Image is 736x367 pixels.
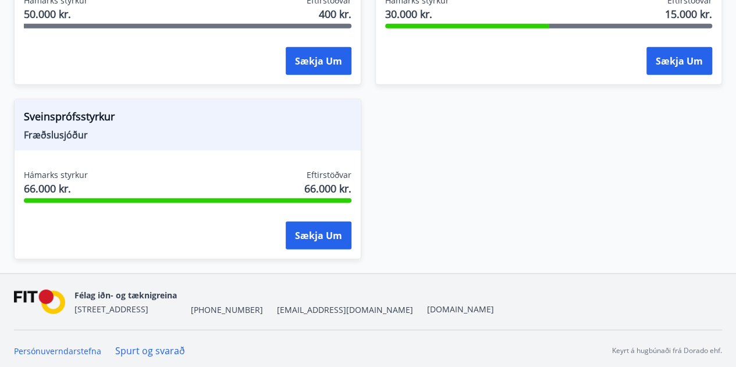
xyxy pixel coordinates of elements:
span: Hámarks styrkur [24,169,88,181]
p: Keyrt á hugbúnaði frá Dorado ehf. [612,345,722,356]
span: Félag iðn- og tæknigreina [74,290,177,301]
span: 400 kr. [319,6,351,22]
img: FPQVkF9lTnNbbaRSFyT17YYeljoOGk5m51IhT0bO.png [14,290,65,315]
span: Fræðslusjóður [24,129,351,141]
span: 50.000 kr. [24,6,88,22]
a: [DOMAIN_NAME] [427,304,494,315]
a: Spurt og svarað [115,344,185,357]
span: 66.000 kr. [304,181,351,196]
span: 66.000 kr. [24,181,88,196]
span: Eftirstöðvar [307,169,351,181]
span: [STREET_ADDRESS] [74,304,148,315]
span: [PHONE_NUMBER] [191,304,263,316]
button: Sækja um [286,47,351,75]
span: Sveinsprófsstyrkur [24,109,351,129]
button: Sækja um [646,47,712,75]
span: [EMAIL_ADDRESS][DOMAIN_NAME] [277,304,413,316]
span: 30.000 kr. [385,6,449,22]
span: 15.000 kr. [665,6,712,22]
a: Persónuverndarstefna [14,345,101,357]
button: Sækja um [286,222,351,250]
